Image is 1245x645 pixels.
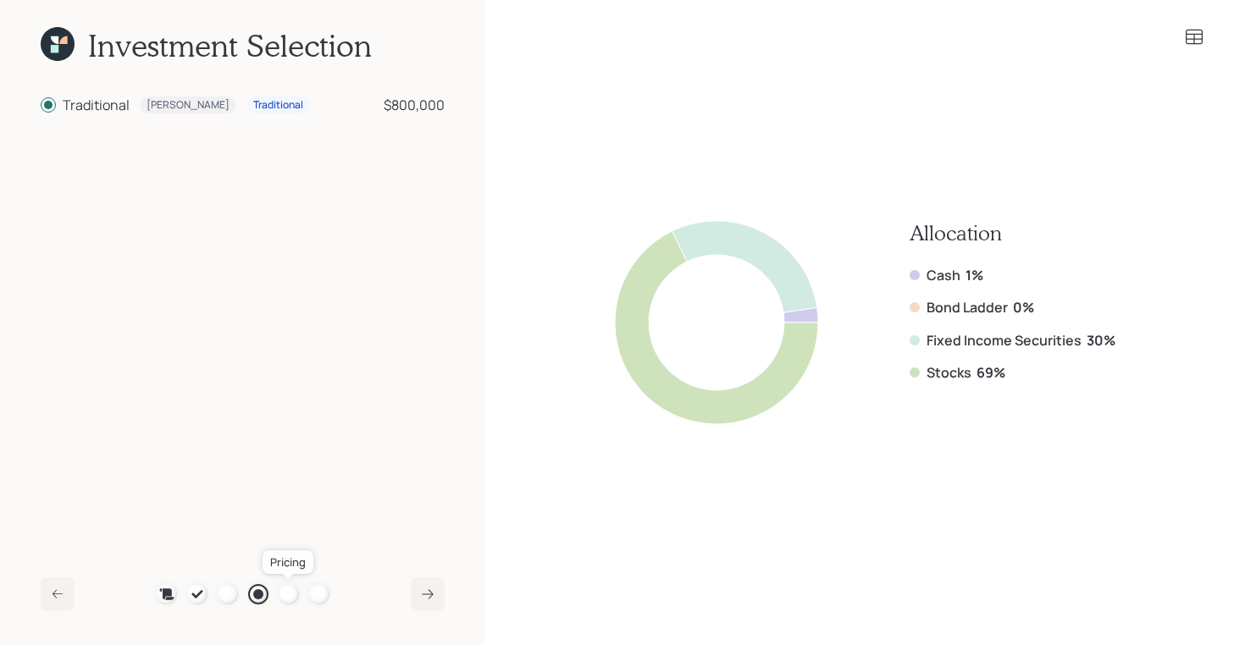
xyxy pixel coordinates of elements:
[147,98,230,113] div: [PERSON_NAME]
[910,221,1115,245] h3: Allocation
[384,95,445,115] div: $800,000
[927,298,1008,317] label: Bond Ladder
[63,95,130,115] div: Traditional
[253,98,303,113] div: Traditional
[927,331,1082,350] label: Fixed Income Securities
[927,363,971,382] label: Stocks
[1013,298,1034,317] b: 0%
[927,266,960,284] label: Cash
[88,27,372,63] h1: Investment Selection
[1087,331,1115,350] b: 30%
[966,266,983,284] b: 1%
[977,363,1005,382] b: 69%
